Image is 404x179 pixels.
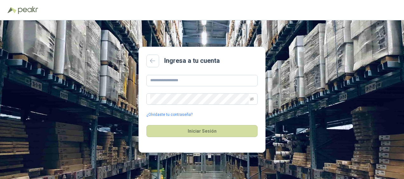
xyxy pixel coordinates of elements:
[250,97,254,101] span: eye-invisible
[164,56,220,66] h2: Ingresa a tu cuenta
[146,112,192,118] a: ¿Olvidaste tu contraseña?
[18,6,38,14] img: Peakr
[146,125,258,137] button: Iniciar Sesión
[8,7,17,13] img: Logo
